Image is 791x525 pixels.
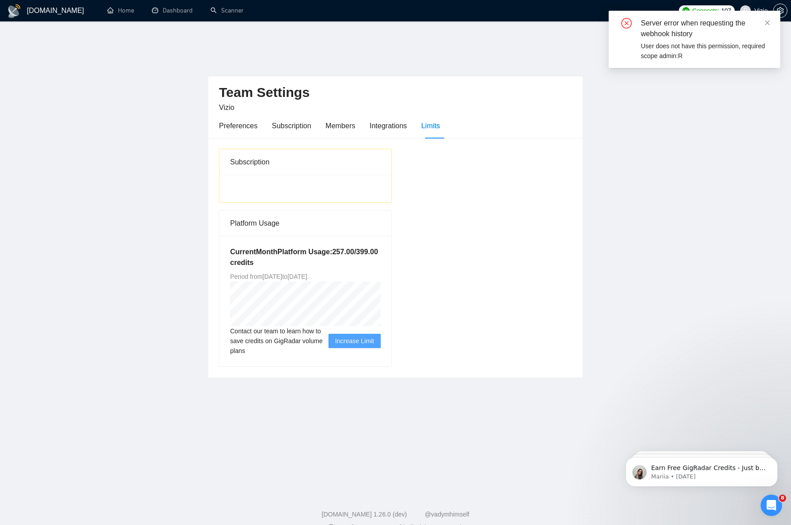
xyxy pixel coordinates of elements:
[742,8,749,14] span: user
[612,438,791,501] iframe: Intercom notifications message
[370,120,407,131] div: Integrations
[219,120,257,131] div: Preferences
[230,273,309,280] span: Period from [DATE] to [DATE] .
[325,120,355,131] div: Members
[322,511,407,518] a: [DOMAIN_NAME] 1.26.0 (dev)
[230,156,269,168] div: Subscription
[219,104,234,111] span: Vizio
[764,20,770,26] span: close
[335,336,374,346] span: Increase Limit
[210,7,244,14] a: searchScanner
[152,7,193,14] a: dashboardDashboard
[328,334,381,348] button: Increase Limit
[230,326,328,356] span: Contact our team to learn how to save credits on GigRadar volume plans
[773,7,787,14] a: setting
[779,495,786,502] span: 8
[7,4,21,18] img: logo
[761,495,782,516] iframe: Intercom live chat
[641,18,770,39] div: Server error when requesting the webhook history
[107,7,134,14] a: homeHome
[773,4,787,18] button: setting
[682,7,690,14] img: upwork-logo.png
[692,6,719,16] span: Connects:
[272,120,311,131] div: Subscription
[621,18,632,29] span: close-circle
[230,210,381,236] div: Platform Usage
[230,247,381,268] h5: Current Month Platform Usage: 257.00 / 399.00 credits
[219,84,572,102] h2: Team Settings
[421,120,440,131] div: Limits
[641,41,770,61] div: User does not have this permission, required scope admin:R
[425,511,469,518] a: @vadymhimself
[721,6,731,16] span: 107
